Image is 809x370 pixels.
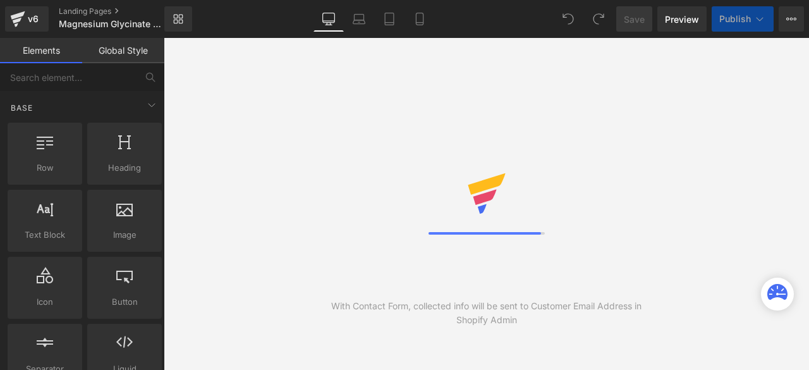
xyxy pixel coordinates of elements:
[11,228,78,242] span: Text Block
[624,13,645,26] span: Save
[25,11,41,27] div: v6
[719,14,751,24] span: Publish
[665,13,699,26] span: Preview
[325,299,648,327] div: With Contact Form, collected info will be sent to Customer Email Address in Shopify Admin
[82,38,164,63] a: Global Style
[11,161,78,175] span: Row
[164,6,192,32] a: New Library
[712,6,774,32] button: Publish
[91,228,158,242] span: Image
[91,295,158,309] span: Button
[59,19,161,29] span: Magnesium Glycinate Zinc Supplement - Magnesium and Zinc
[657,6,707,32] a: Preview
[5,6,49,32] a: v6
[779,6,804,32] button: More
[59,6,185,16] a: Landing Pages
[313,6,344,32] a: Desktop
[91,161,158,175] span: Heading
[344,6,374,32] a: Laptop
[586,6,611,32] button: Redo
[9,102,34,114] span: Base
[374,6,404,32] a: Tablet
[11,295,78,309] span: Icon
[404,6,435,32] a: Mobile
[556,6,581,32] button: Undo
